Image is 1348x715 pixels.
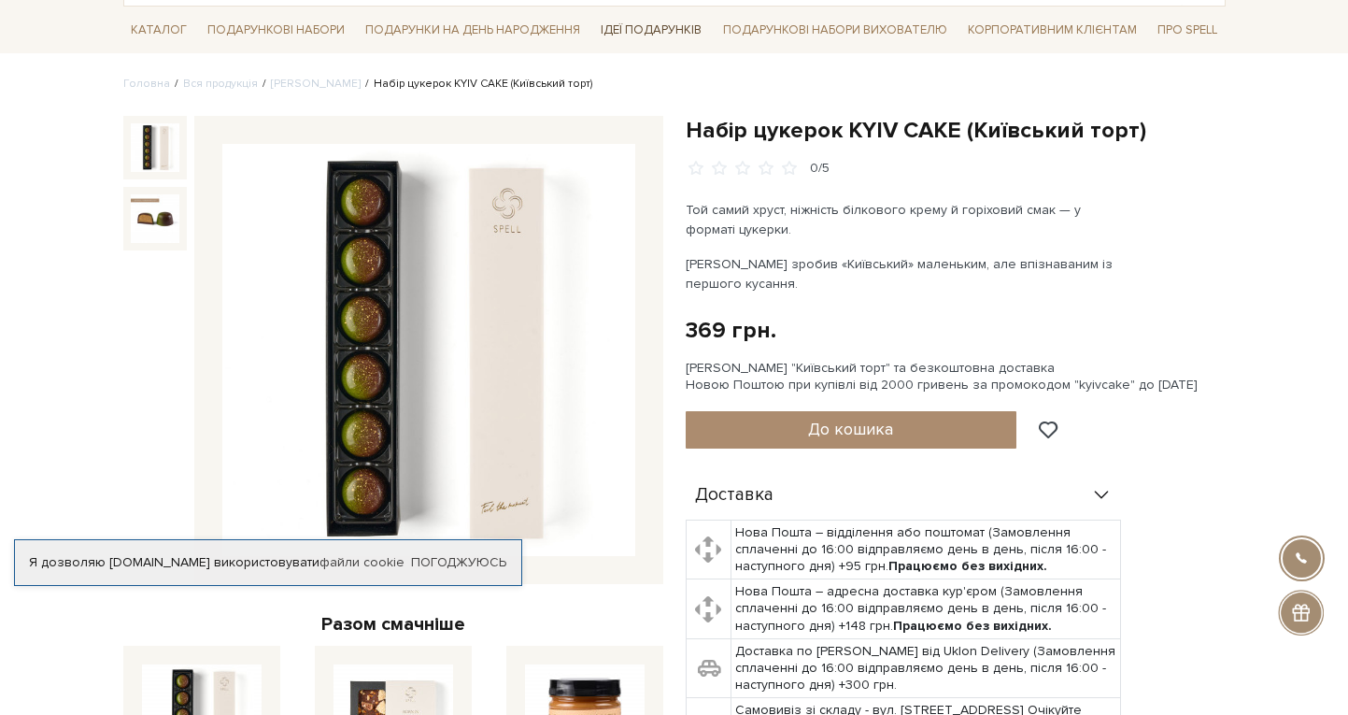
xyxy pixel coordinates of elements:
[131,194,179,243] img: Набір цукерок KYIV CAKE (Київський торт)
[15,554,521,571] div: Я дозволяю [DOMAIN_NAME] використовувати
[123,612,663,636] div: Разом смачніше
[222,144,635,557] img: Набір цукерок KYIV CAKE (Київський торт)
[960,14,1144,46] a: Корпоративним клієнтам
[731,520,1120,579] td: Нова Пошта – відділення або поштомат (Замовлення сплаченні до 16:00 відправляємо день в день, піс...
[686,316,776,345] div: 369 грн.
[358,16,588,45] a: Подарунки на День народження
[686,411,1017,449] button: До кошика
[686,116,1226,145] h1: Набір цукерок KYIV CAKE (Київський торт)
[123,16,194,45] a: Каталог
[411,554,506,571] a: Погоджуюсь
[131,123,179,172] img: Набір цукерок KYIV CAKE (Київський торт)
[686,200,1124,239] p: Той самий хруст, ніжність білкового крему й горіховий смак — у форматі цукерки.
[686,254,1124,293] p: [PERSON_NAME] зробив «Київський» маленьким, але впізнаваним із першого кусання.
[686,360,1226,393] div: [PERSON_NAME] "Київський торт" та безкоштовна доставка Новою Поштою при купівлі від 2000 гривень ...
[593,16,709,45] a: Ідеї подарунків
[361,76,592,93] li: Набір цукерок KYIV CAKE (Київський торт)
[695,487,773,504] span: Доставка
[271,77,361,91] a: [PERSON_NAME]
[888,558,1047,574] b: Працюємо без вихідних.
[200,16,352,45] a: Подарункові набори
[183,77,258,91] a: Вся продукція
[319,554,404,570] a: файли cookie
[731,638,1120,698] td: Доставка по [PERSON_NAME] від Uklon Delivery (Замовлення сплаченні до 16:00 відправляємо день в д...
[716,14,955,46] a: Подарункові набори вихователю
[810,160,830,178] div: 0/5
[123,77,170,91] a: Головна
[1150,16,1225,45] a: Про Spell
[893,618,1052,634] b: Працюємо без вихідних.
[731,579,1120,639] td: Нова Пошта – адресна доставка кур'єром (Замовлення сплаченні до 16:00 відправляємо день в день, п...
[808,419,893,439] span: До кошика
